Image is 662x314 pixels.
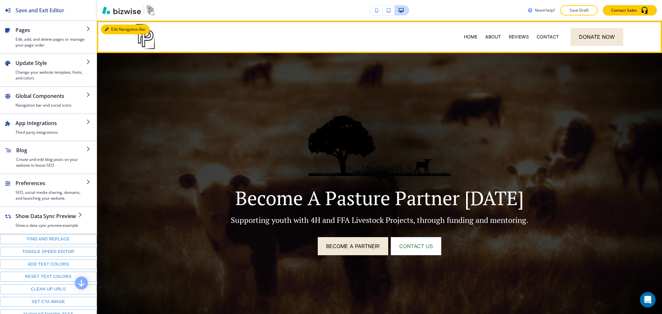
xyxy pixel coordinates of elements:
h4: Edit, add, and delete pages or manage your page order [16,37,86,48]
img: Pasture Partners [136,23,155,50]
div: Open Intercom Messenger [640,292,656,308]
button: Save Draft [560,5,598,16]
span: Donate Now [579,33,615,41]
a: Donate Now [571,28,623,46]
button: CONTACT US [391,237,441,255]
p: CONTACT [537,34,559,40]
h2: Save and Exit Editor [16,6,64,14]
h2: App Integrations [16,119,86,127]
p: Supporting youth with 4H and FFA Livestock Projects, through funding and mentoring. [173,215,586,225]
a: Become a Partner! [318,237,388,255]
img: Your Logo [147,5,154,16]
h2: Preferences [16,179,86,187]
h4: Third party integrations [16,130,86,135]
h4: Change your website template, fonts, and colors [16,69,86,81]
p: ABOUT [485,34,501,40]
p: Contact Sales [611,7,637,13]
h4: Show a data sync preview example [16,223,78,228]
img: Bizwise Logo [102,6,141,14]
button: Contact Sales [603,5,657,16]
h4: Navigation bar and social icons [16,102,86,108]
h2: Blog [16,146,86,154]
img: Hero Logo [308,116,451,176]
p: Become A Pasture Partner [DATE] [173,186,586,209]
span: Become a Partner! [326,242,380,250]
h2: Pages [16,26,86,34]
h2: Update Style [16,59,86,67]
p: Save Draft [569,7,589,13]
h2: Show Data Sync Preview [16,212,78,220]
h4: SEO, social media sharing, domains, and launching your website. [16,190,86,201]
h3: Need help? [535,7,555,13]
h4: Create and edit blog posts on your website to boost SEO [16,157,86,168]
h2: Global Components [16,92,86,100]
button: Edit Navigation Bar [101,25,150,34]
p: REVIEWS [509,34,529,40]
p: HOME [464,34,477,40]
span: CONTACT US [399,242,433,250]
